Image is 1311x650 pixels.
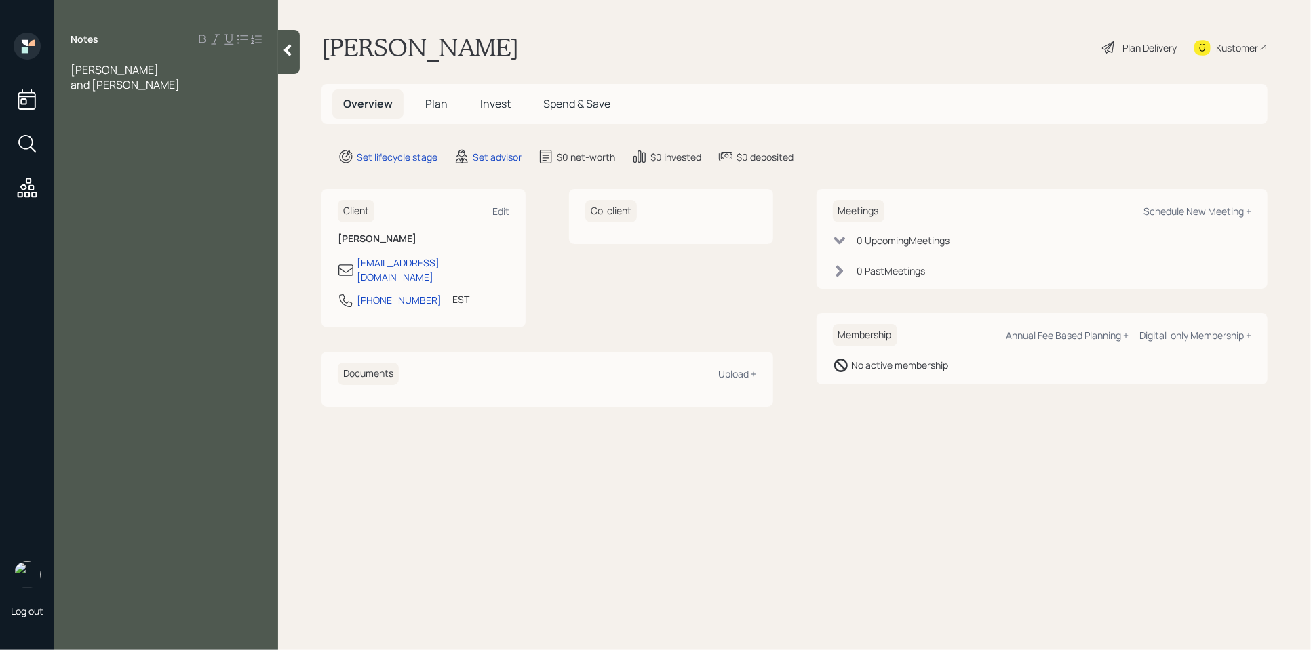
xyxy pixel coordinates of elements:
h6: Documents [338,363,399,385]
span: Spend & Save [543,96,610,111]
div: Kustomer [1216,41,1258,55]
div: $0 net-worth [557,150,615,164]
div: EST [452,292,469,306]
div: Edit [492,205,509,218]
h6: Client [338,200,374,222]
h6: Co-client [585,200,637,222]
div: [EMAIL_ADDRESS][DOMAIN_NAME] [357,256,509,284]
span: Overview [343,96,393,111]
div: $0 invested [650,150,701,164]
span: Invest [480,96,511,111]
span: and [PERSON_NAME] [71,77,180,92]
div: 0 Past Meeting s [857,264,926,278]
h6: Membership [833,324,897,346]
div: Plan Delivery [1122,41,1177,55]
span: Plan [425,96,448,111]
div: Upload + [719,367,757,380]
div: Annual Fee Based Planning + [1006,329,1129,342]
div: $0 deposited [737,150,794,164]
h1: [PERSON_NAME] [321,33,519,62]
div: [PHONE_NUMBER] [357,293,442,307]
div: Schedule New Meeting + [1143,205,1251,218]
div: 0 Upcoming Meeting s [857,233,950,247]
div: No active membership [852,358,949,372]
h6: Meetings [833,200,884,222]
div: Log out [11,605,43,617]
div: Set advisor [473,150,522,164]
img: retirable_logo.png [14,561,41,588]
div: Digital-only Membership + [1139,329,1251,342]
label: Notes [71,33,98,46]
h6: [PERSON_NAME] [338,233,509,245]
div: Set lifecycle stage [357,150,437,164]
span: [PERSON_NAME] [71,62,159,77]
